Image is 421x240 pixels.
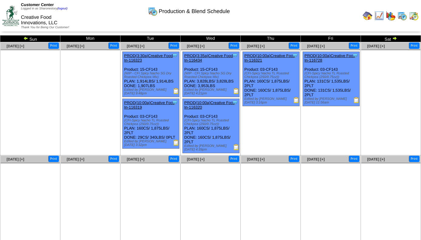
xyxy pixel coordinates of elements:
[244,72,299,79] div: (CFI-Spicy Nacho TL Roasted Chickpea (250/0.75oz))
[67,157,84,161] a: [DATE] [+]
[127,44,144,48] a: [DATE] [+]
[21,7,67,10] span: Logged in as Sharonestory
[292,52,298,59] img: Tooltip
[307,157,325,161] a: [DATE] [+]
[233,144,239,150] img: Production Report
[187,157,205,161] a: [DATE] [+]
[21,2,54,7] span: Customer Center
[244,97,299,104] div: Edited by [PERSON_NAME] [DATE] 3:16pm
[183,52,239,97] div: Product: 15-CF143 PLAN: 3,828LBS / 3,828LBS DONE: 3,953LBS
[23,36,28,41] img: arrowleft.gif
[243,52,300,106] div: Product: 03-CF143 PLAN: 160CS / 1,875LBS / 2PLT DONE: 160CS / 1,875LBS / 2PLT
[184,53,233,63] a: PROD(3:35a)Creative Food In-116434
[48,42,59,49] button: Print
[108,156,119,162] button: Print
[244,53,295,63] a: PROD(10:00a)Creative Food In-116321
[392,36,397,41] img: arrowright.gif
[367,157,385,161] a: [DATE] [+]
[301,35,361,42] td: Fri
[184,119,239,126] div: (CFI-Spicy Nacho TL Roasted Chickpea (250/0.75oz))
[303,52,360,106] div: Product: 03-CF143 PLAN: 131CS / 1,535LBS / 2PLT DONE: 131CS / 1,535LBS / 2PLT
[229,42,239,49] button: Print
[374,11,384,21] img: line_graph.gif
[2,5,19,26] img: ZoRoCo_Logo(Green%26Foil)%20jpg.webp
[124,100,175,110] a: PROD(10:00a)Creative Food In-116319
[159,8,230,15] span: Production & Blend Schedule
[184,100,235,110] a: PROD(10:00a)Creative Food In-116320
[172,100,178,106] img: Tooltip
[21,15,57,25] span: Creative Food Innovations, LLC
[349,42,359,49] button: Print
[184,144,239,151] div: Edited by [PERSON_NAME] [DATE] 4:39pm
[247,157,265,161] a: [DATE] [+]
[241,35,301,42] td: Thu
[148,6,158,16] img: calendarprod.gif
[183,99,239,153] div: Product: 03-CF143 PLAN: 160CS / 1,875LBS / 2PLT DONE: 160CS / 1,875LBS / 2PLT
[304,53,355,63] a: PROD(10:00a)Creative Food In-116728
[48,156,59,162] button: Print
[361,35,421,42] td: Sat
[307,44,325,48] a: [DATE] [+]
[233,88,239,94] img: Production Report
[181,35,241,42] td: Wed
[173,140,179,146] img: Production Report
[124,53,173,63] a: PROD(3:30a)Creative Food In-116323
[0,35,60,42] td: Sun
[60,35,121,42] td: Mon
[232,100,238,106] img: Tooltip
[247,44,265,48] a: [DATE] [+]
[168,156,179,162] button: Print
[304,97,359,104] div: Edited by [PERSON_NAME] [DATE] 11:56am
[124,119,179,126] div: (CFI-Spicy Nacho TL Roasted Chickpea (250/0.75oz))
[409,42,419,49] button: Print
[127,157,144,161] a: [DATE] [+]
[409,11,419,21] img: calendarinout.gif
[57,7,68,10] a: (logout)
[124,140,179,147] div: Edited by [PERSON_NAME] [DATE] 3:32pm
[7,157,24,161] a: [DATE] [+]
[184,72,239,79] div: (WIP - CFI Spicy Nacho SG Dry Roasted Chickpea Mix)
[108,42,119,49] button: Print
[229,156,239,162] button: Print
[121,35,181,42] td: Tue
[184,88,239,95] div: Edited by [PERSON_NAME] [DATE] 4:21pm
[397,11,407,21] img: calendarprod.gif
[124,88,179,95] div: Edited by [PERSON_NAME] [DATE] 9:48pm
[124,72,179,79] div: (WIP - CFI Spicy Nacho SG Dry Roasted Chickpea Mix)
[172,52,178,59] img: Tooltip
[187,44,205,48] a: [DATE] [+]
[67,44,84,48] a: [DATE] [+]
[168,42,179,49] button: Print
[123,99,179,149] div: Product: 03-CF143 PLAN: 160CS / 1,875LBS / 2PLT DONE: 29CS / 340LBS / 0PLT
[386,11,396,21] img: graph.gif
[173,88,179,94] img: Production Report
[293,97,299,103] img: Production Report
[21,26,69,29] span: Thank You for Being Our Customer!
[289,42,299,49] button: Print
[353,97,359,103] img: Production Report
[367,44,385,48] a: [DATE] [+]
[352,52,358,59] img: Tooltip
[289,156,299,162] button: Print
[304,72,359,79] div: (CFI-Spicy Nacho TL Roasted Chickpea (250/0.75oz))
[232,52,238,59] img: Tooltip
[349,156,359,162] button: Print
[7,44,24,48] a: [DATE] [+]
[363,11,372,21] img: home.gif
[123,52,179,97] div: Product: 15-CF143 PLAN: 1,914LBS / 1,914LBS DONE: 1,907LBS
[409,156,419,162] button: Print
